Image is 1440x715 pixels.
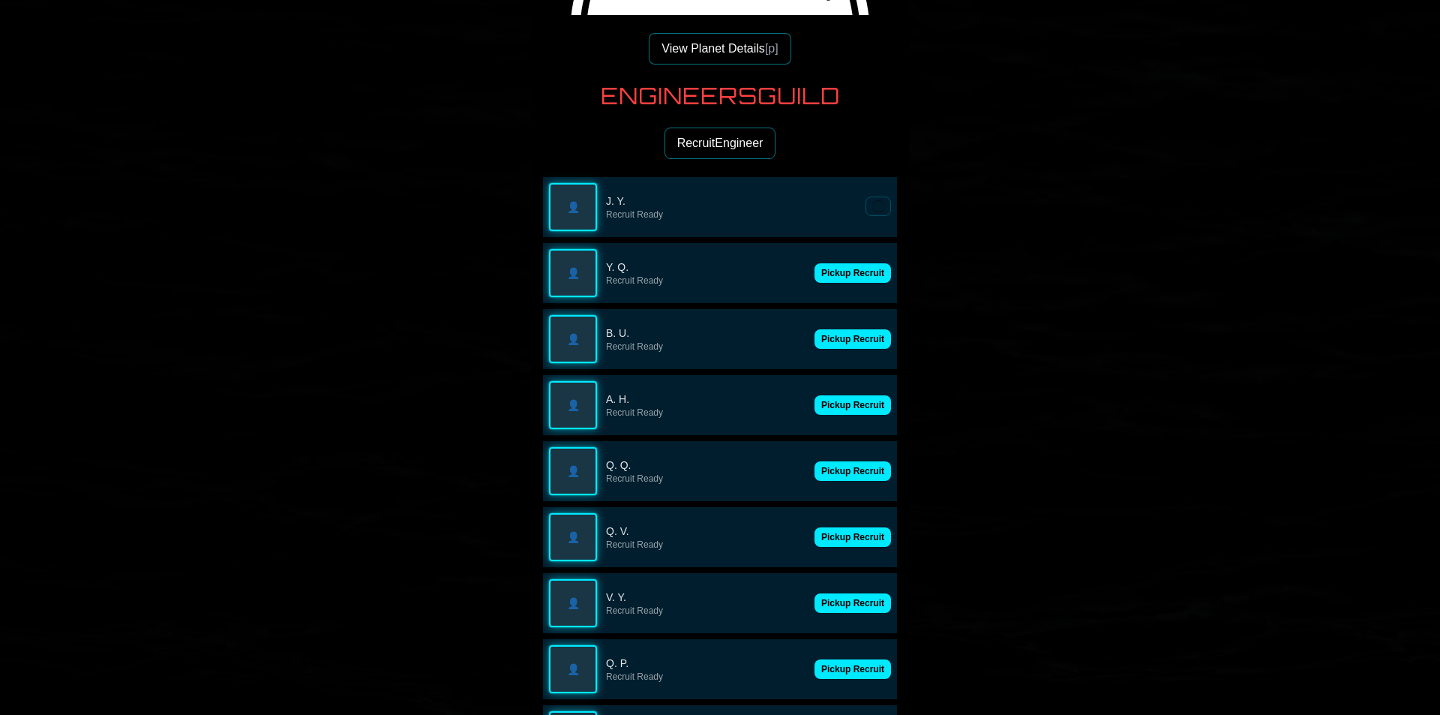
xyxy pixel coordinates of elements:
[606,194,856,209] p: J. Y.
[606,341,805,353] p: Recruit Ready
[606,473,805,485] p: Recruit Ready
[814,659,891,679] button: Pickup Recruit
[814,461,891,481] button: Pickup Recruit
[606,458,805,473] p: Q. Q.
[606,260,805,275] p: Y. Q.
[649,33,790,65] button: View Planet Details[p]
[567,266,580,281] span: 👤
[814,593,891,613] button: Pickup Recruit
[606,656,805,671] p: Q. P.
[567,332,580,347] span: 👤
[567,530,580,545] span: 👤
[664,128,776,159] button: RecruitEngineer
[606,326,805,341] p: B. U.
[765,42,778,55] span: [p]
[606,605,805,617] p: Recruit Ready
[606,407,805,419] p: Recruit Ready
[606,671,805,683] p: Recruit Ready
[606,392,805,407] p: A. H.
[567,398,580,413] span: 👤
[606,524,805,539] p: Q. V.
[601,83,840,110] h3: Engineers Guild
[606,275,805,287] p: Recruit Ready
[814,329,891,349] button: Pickup Recruit
[606,209,856,221] p: Recruit Ready
[567,200,580,215] span: 👤
[814,263,891,283] button: Pickup Recruit
[814,395,891,415] button: Pickup Recruit
[814,527,891,547] button: Pickup Recruit
[567,596,580,611] span: 👤
[567,662,580,677] span: 👤
[567,464,580,479] span: 👤
[606,590,805,605] p: V. Y.
[606,539,805,551] p: Recruit Ready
